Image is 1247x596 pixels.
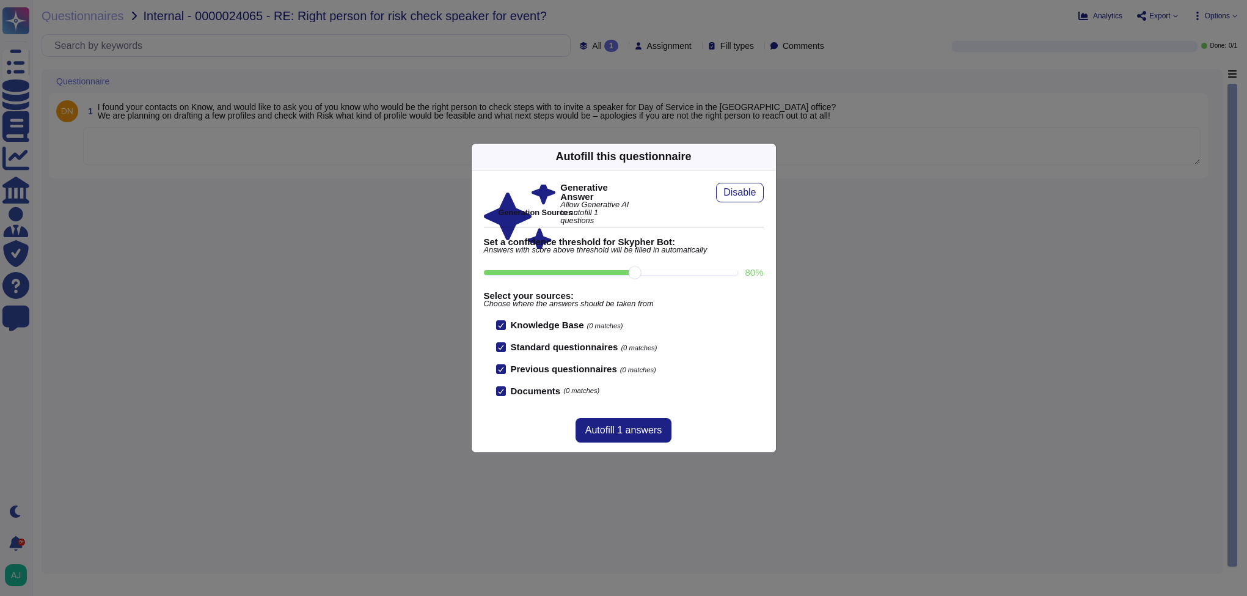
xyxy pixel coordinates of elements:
b: Generative Answer [560,183,632,201]
button: Autofill 1 answers [576,418,671,443]
span: Allow Generative AI to autofill 1 questions [560,201,632,224]
label: 80 % [745,268,763,277]
span: Choose where the answers should be taken from [484,300,764,308]
b: Knowledge Base [511,320,584,330]
b: Documents [511,386,561,395]
span: (0 matches) [621,344,657,351]
div: Autofill this questionnaire [555,149,691,165]
b: Select your sources: [484,291,764,300]
b: Previous questionnaires [511,364,617,374]
span: Disable [723,188,756,197]
span: (0 matches) [563,388,599,394]
b: Standard questionnaires [511,342,618,352]
b: Set a confidence threshold for Skypher Bot: [484,237,764,246]
span: (0 matches) [620,366,656,373]
b: Generation Sources : [499,208,577,217]
span: Answers with score above threshold will be filled in automatically [484,246,764,254]
span: Autofill 1 answers [585,425,662,435]
span: (0 matches) [587,322,623,329]
button: Disable [716,183,763,202]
